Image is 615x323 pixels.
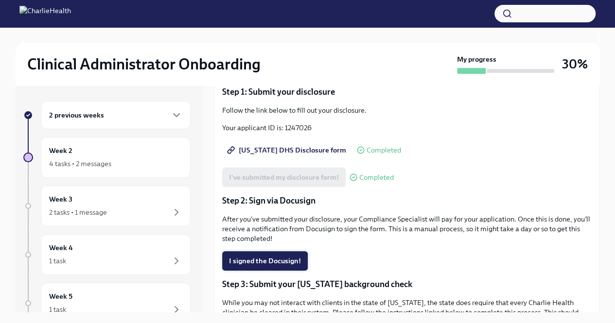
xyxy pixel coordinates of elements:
[222,214,591,243] p: After you've submitted your disclosure, your Compliance Specialist will pay for your application....
[49,110,104,120] h6: 2 previous weeks
[222,140,353,160] a: [US_STATE] DHS Disclosure form
[222,195,591,206] p: Step 2: Sign via Docusign
[49,291,72,302] h6: Week 5
[367,147,401,154] span: Completed
[23,234,191,275] a: Week 41 task
[222,278,591,290] p: Step 3: Submit your [US_STATE] background check
[19,6,71,21] img: CharlieHealth
[49,159,111,169] div: 4 tasks • 2 messages
[222,105,591,115] p: Follow the link below to fill out your disclosure.
[359,174,394,181] span: Completed
[49,194,72,204] h6: Week 3
[27,54,261,74] h2: Clinical Administrator Onboarding
[41,101,191,129] div: 2 previous weeks
[562,55,588,73] h3: 30%
[49,145,72,156] h6: Week 2
[229,145,346,155] span: [US_STATE] DHS Disclosure form
[222,251,308,271] button: I signed the Docusign!
[457,54,496,64] strong: My progress
[222,123,591,133] p: Your applicant ID is: 1247026
[23,186,191,226] a: Week 32 tasks • 1 message
[222,86,591,98] p: Step 1: Submit your disclosure
[23,137,191,178] a: Week 24 tasks • 2 messages
[49,256,66,266] div: 1 task
[49,207,107,217] div: 2 tasks • 1 message
[49,242,73,253] h6: Week 4
[49,305,66,314] div: 1 task
[229,256,301,266] span: I signed the Docusign!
